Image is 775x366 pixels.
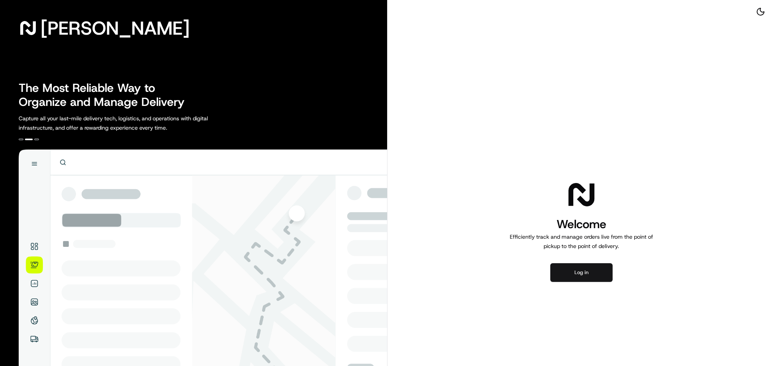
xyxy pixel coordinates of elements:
[550,263,613,282] button: Log in
[41,20,190,36] span: [PERSON_NAME]
[19,114,243,132] p: Capture all your last-mile delivery tech, logistics, and operations with digital infrastructure, ...
[507,216,656,232] h1: Welcome
[507,232,656,251] p: Efficiently track and manage orders live from the point of pickup to the point of delivery.
[19,81,193,109] h2: The Most Reliable Way to Organize and Manage Delivery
